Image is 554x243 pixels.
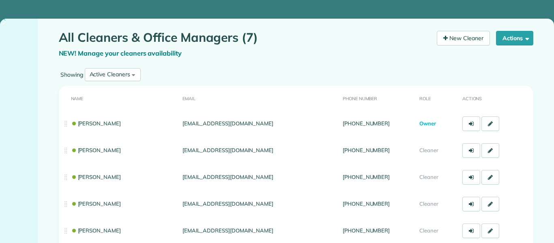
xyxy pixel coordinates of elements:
th: Phone number [339,86,416,110]
button: Actions [496,31,533,45]
td: [EMAIL_ADDRESS][DOMAIN_NAME] [179,191,339,217]
a: [PHONE_NUMBER] [343,120,390,127]
span: Cleaner [419,200,438,207]
td: [EMAIL_ADDRESS][DOMAIN_NAME] [179,110,339,137]
th: Actions [459,86,533,110]
a: [PERSON_NAME] [71,227,121,234]
a: [PERSON_NAME] [71,147,121,153]
span: Owner [419,120,436,127]
label: Showing [59,71,85,79]
a: NEW! Manage your cleaners availability [59,49,182,57]
span: Cleaner [419,227,438,234]
th: Role [416,86,459,110]
a: [PERSON_NAME] [71,200,121,207]
td: [EMAIL_ADDRESS][DOMAIN_NAME] [179,137,339,164]
a: [PHONE_NUMBER] [343,227,390,234]
div: Active Cleaners [90,70,130,79]
a: New Cleaner [437,31,490,45]
a: [PHONE_NUMBER] [343,147,390,153]
a: [PERSON_NAME] [71,174,121,180]
td: [EMAIL_ADDRESS][DOMAIN_NAME] [179,164,339,191]
th: Name [59,86,180,110]
span: Cleaner [419,174,438,180]
a: [PHONE_NUMBER] [343,174,390,180]
a: [PHONE_NUMBER] [343,200,390,207]
h1: All Cleaners & Office Managers (7) [59,31,431,44]
span: Cleaner [419,147,438,153]
a: [PERSON_NAME] [71,120,121,127]
th: Email [179,86,339,110]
